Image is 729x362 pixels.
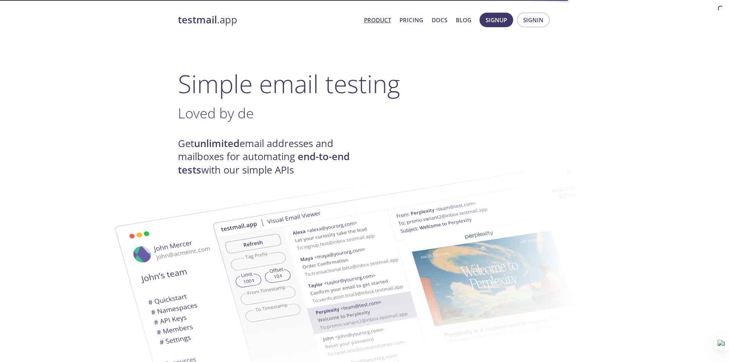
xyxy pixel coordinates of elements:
[479,13,513,27] button: Signup
[178,13,358,26] a: testmail.app
[178,137,365,177] h4: Get email addresses and mailboxes for automating with our simple APIs
[178,150,350,176] strong: end-to-end tests
[178,103,254,123] span: Loved by de
[517,13,550,27] button: Signin
[486,15,507,25] span: Signup
[432,15,447,25] a: Docs
[194,137,240,150] strong: unlimited
[523,15,543,25] span: Signin
[456,15,471,25] a: Blog
[364,15,391,25] a: Product
[178,69,551,98] h1: Simple email testing
[400,15,423,25] a: Pricing
[178,13,217,26] strong: testmail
